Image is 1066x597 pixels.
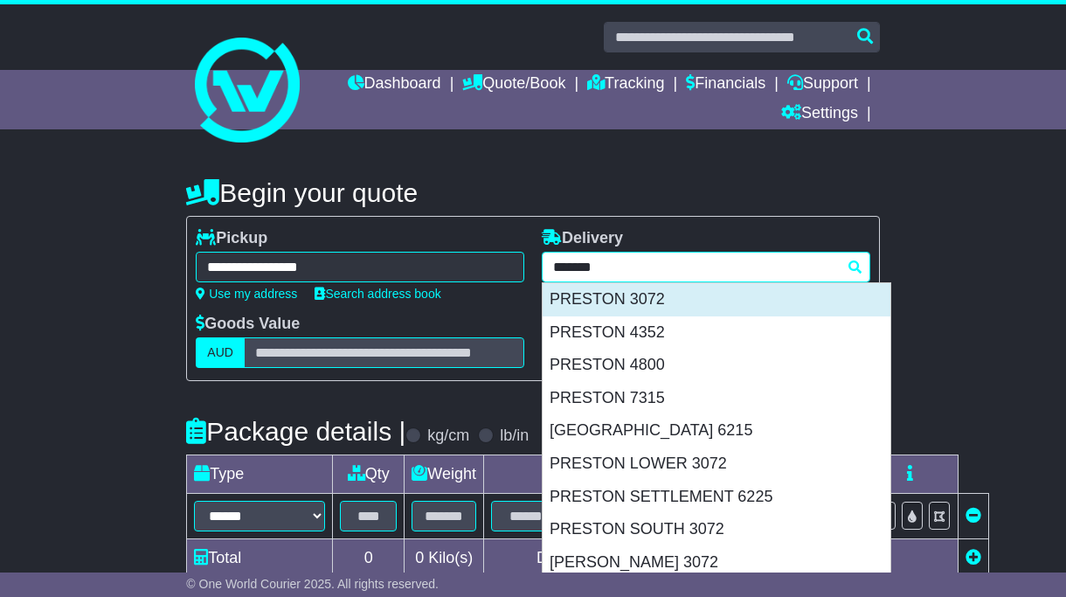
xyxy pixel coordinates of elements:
[415,549,424,566] span: 0
[543,316,890,350] div: PRESTON 4352
[484,455,784,494] td: Dimensions (L x W x H)
[187,539,333,578] td: Total
[196,315,300,334] label: Goods Value
[348,70,441,100] a: Dashboard
[405,539,484,578] td: Kilo(s)
[587,70,664,100] a: Tracking
[543,349,890,382] div: PRESTON 4800
[333,455,405,494] td: Qty
[500,427,529,446] label: lb/in
[542,229,623,248] label: Delivery
[196,337,245,368] label: AUD
[196,287,297,301] a: Use my address
[781,100,858,129] a: Settings
[787,70,858,100] a: Support
[543,414,890,448] div: [GEOGRAPHIC_DATA] 6215
[315,287,440,301] a: Search address book
[542,252,870,282] typeahead: Please provide city
[333,539,405,578] td: 0
[187,455,333,494] td: Type
[186,577,439,591] span: © One World Courier 2025. All rights reserved.
[484,539,784,578] td: Dimensions in Centimetre(s)
[543,448,890,481] div: PRESTON LOWER 3072
[186,417,405,446] h4: Package details |
[543,513,890,546] div: PRESTON SOUTH 3072
[427,427,469,446] label: kg/cm
[405,455,484,494] td: Weight
[686,70,765,100] a: Financials
[462,70,565,100] a: Quote/Book
[196,229,267,248] label: Pickup
[543,546,890,580] div: [PERSON_NAME] 3072
[543,481,890,514] div: PRESTON SETTLEMENT 6225
[966,549,981,566] a: Add new item
[543,382,890,415] div: PRESTON 7315
[186,178,879,207] h4: Begin your quote
[966,507,981,524] a: Remove this item
[543,283,890,316] div: PRESTON 3072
